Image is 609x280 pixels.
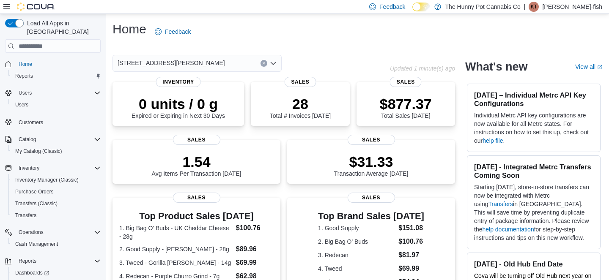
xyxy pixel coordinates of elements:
[482,226,534,233] a: help documentation
[15,59,36,69] a: Home
[270,95,331,119] div: Total # Invoices [DATE]
[12,146,66,156] a: My Catalog (Classic)
[8,238,104,250] button: Cash Management
[379,3,405,11] span: Feedback
[12,187,101,197] span: Purchase Orders
[17,3,55,11] img: Cova
[15,227,101,237] span: Operations
[132,95,225,112] p: 0 units / 0 g
[318,224,395,232] dt: 1. Good Supply
[390,77,422,87] span: Sales
[12,239,61,249] a: Cash Management
[156,77,201,87] span: Inventory
[236,223,274,233] dd: $100.76
[15,88,35,98] button: Users
[8,209,104,221] button: Transfers
[398,223,424,233] dd: $151.08
[318,237,395,246] dt: 2. Big Bag O' Buds
[19,229,44,236] span: Operations
[465,60,527,73] h2: What's new
[15,117,101,127] span: Customers
[12,268,52,278] a: Dashboards
[390,65,455,72] p: Updated 1 minute(s) ago
[19,165,39,171] span: Inventory
[334,153,409,170] p: $31.33
[15,117,47,128] a: Customers
[12,175,82,185] a: Inventory Manager (Classic)
[132,95,225,119] div: Expired or Expiring in Next 30 Days
[173,193,220,203] span: Sales
[15,59,101,69] span: Home
[524,2,526,12] p: |
[15,200,58,207] span: Transfers (Classic)
[2,133,104,145] button: Catalog
[2,58,104,70] button: Home
[318,264,395,273] dt: 4. Tweed
[474,163,593,179] h3: [DATE] - Integrated Metrc Transfers Coming Soon
[173,135,220,145] span: Sales
[398,264,424,274] dd: $69.99
[12,268,101,278] span: Dashboards
[152,153,241,170] p: 1.54
[15,241,58,247] span: Cash Management
[8,70,104,82] button: Reports
[15,227,47,237] button: Operations
[474,111,593,145] p: Individual Metrc API key configurations are now available for all Metrc states. For instructions ...
[12,187,57,197] a: Purchase Orders
[488,201,513,207] a: Transfers
[261,60,267,67] button: Clear input
[8,145,104,157] button: My Catalog (Classic)
[284,77,316,87] span: Sales
[15,134,39,144] button: Catalog
[531,2,537,12] span: KT
[236,258,274,268] dd: $69.99
[12,71,36,81] a: Reports
[15,163,101,173] span: Inventory
[12,198,61,209] a: Transfers (Classic)
[412,11,413,12] span: Dark Mode
[15,256,101,266] span: Reports
[165,27,191,36] span: Feedback
[15,88,101,98] span: Users
[529,2,539,12] div: Kyla Townsend-fish
[8,198,104,209] button: Transfers (Classic)
[318,211,424,221] h3: Top Brand Sales [DATE]
[119,245,233,253] dt: 2. Good Supply - [PERSON_NAME] - 28g
[348,135,395,145] span: Sales
[380,95,432,119] div: Total Sales [DATE]
[19,61,32,68] span: Home
[398,237,424,247] dd: $100.76
[112,21,146,38] h1: Home
[19,136,36,143] span: Catalog
[12,100,32,110] a: Users
[412,3,430,11] input: Dark Mode
[152,153,241,177] div: Avg Items Per Transaction [DATE]
[2,116,104,128] button: Customers
[15,73,33,79] span: Reports
[24,19,101,36] span: Load All Apps in [GEOGRAPHIC_DATA]
[12,210,101,220] span: Transfers
[118,58,225,68] span: [STREET_ADDRESS][PERSON_NAME]
[575,63,602,70] a: View allExternal link
[19,258,36,264] span: Reports
[15,256,40,266] button: Reports
[236,244,274,254] dd: $89.96
[2,226,104,238] button: Operations
[474,260,593,268] h3: [DATE] - Old Hub End Date
[15,177,79,183] span: Inventory Manager (Classic)
[2,162,104,174] button: Inventory
[15,269,49,276] span: Dashboards
[348,193,395,203] span: Sales
[12,210,40,220] a: Transfers
[12,175,101,185] span: Inventory Manager (Classic)
[15,134,101,144] span: Catalog
[12,71,101,81] span: Reports
[2,87,104,99] button: Users
[474,91,593,108] h3: [DATE] – Individual Metrc API Key Configurations
[318,251,395,259] dt: 3. Redecan
[8,174,104,186] button: Inventory Manager (Classic)
[15,212,36,219] span: Transfers
[270,60,277,67] button: Open list of options
[474,183,593,242] p: Starting [DATE], store-to-store transfers can now be integrated with Metrc using in [GEOGRAPHIC_D...
[19,90,32,96] span: Users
